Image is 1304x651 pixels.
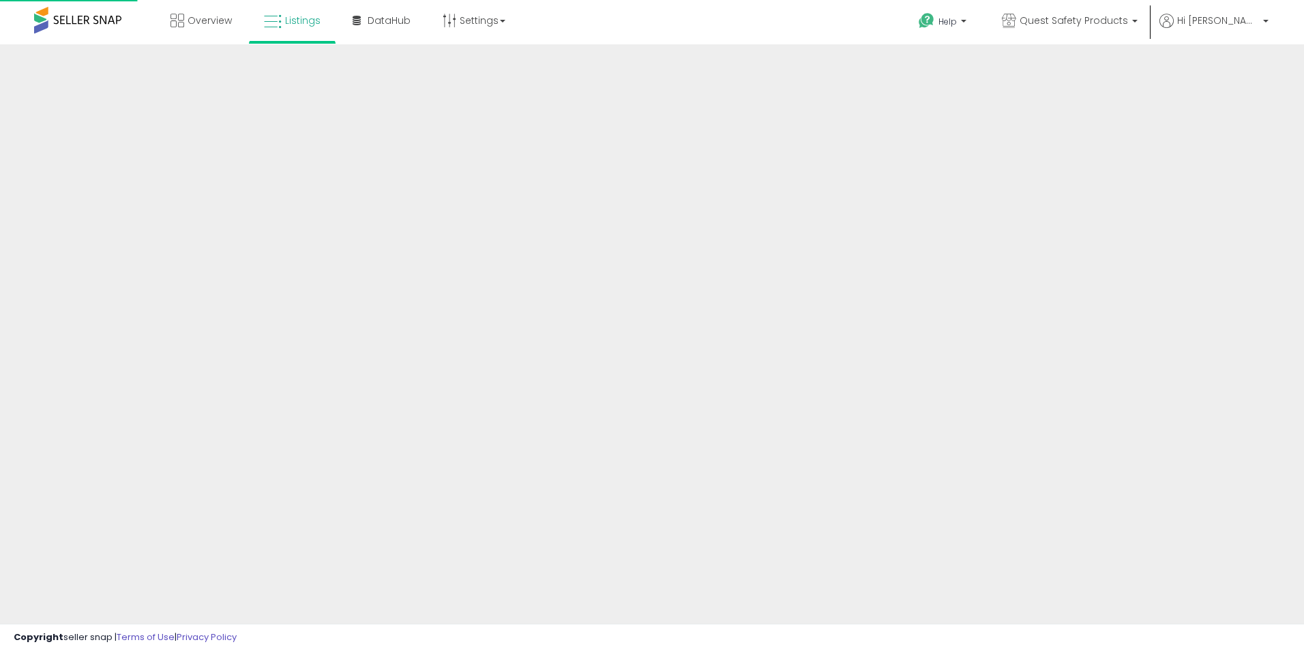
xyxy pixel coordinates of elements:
[938,16,957,27] span: Help
[188,14,232,27] span: Overview
[1177,14,1259,27] span: Hi [PERSON_NAME]
[1020,14,1128,27] span: Quest Safety Products
[1159,14,1269,44] a: Hi [PERSON_NAME]
[908,2,980,44] a: Help
[368,14,411,27] span: DataHub
[918,12,935,29] i: Get Help
[285,14,321,27] span: Listings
